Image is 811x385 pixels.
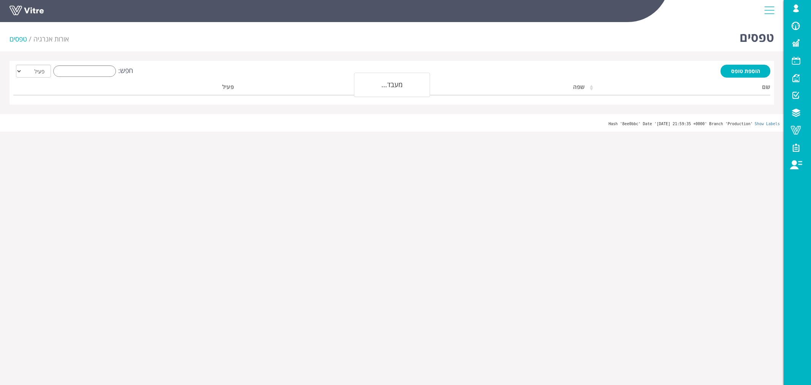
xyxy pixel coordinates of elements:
[721,65,770,78] a: הוספת טופס
[731,67,760,75] span: הוספת טופס
[70,81,237,95] th: פעיל
[10,34,33,44] li: טפסים
[237,81,422,95] th: חברה
[740,19,774,51] h1: טפסים
[608,122,752,126] span: Hash '8ee0bbc' Date '[DATE] 21:59:35 +0000' Branch 'Production'
[354,73,430,97] div: מעבד...
[33,34,69,43] span: 321
[53,65,116,77] input: חפש:
[422,81,587,95] th: שפה
[755,122,780,126] a: Show Labels
[588,81,770,95] th: שם
[51,65,133,77] label: חפש:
